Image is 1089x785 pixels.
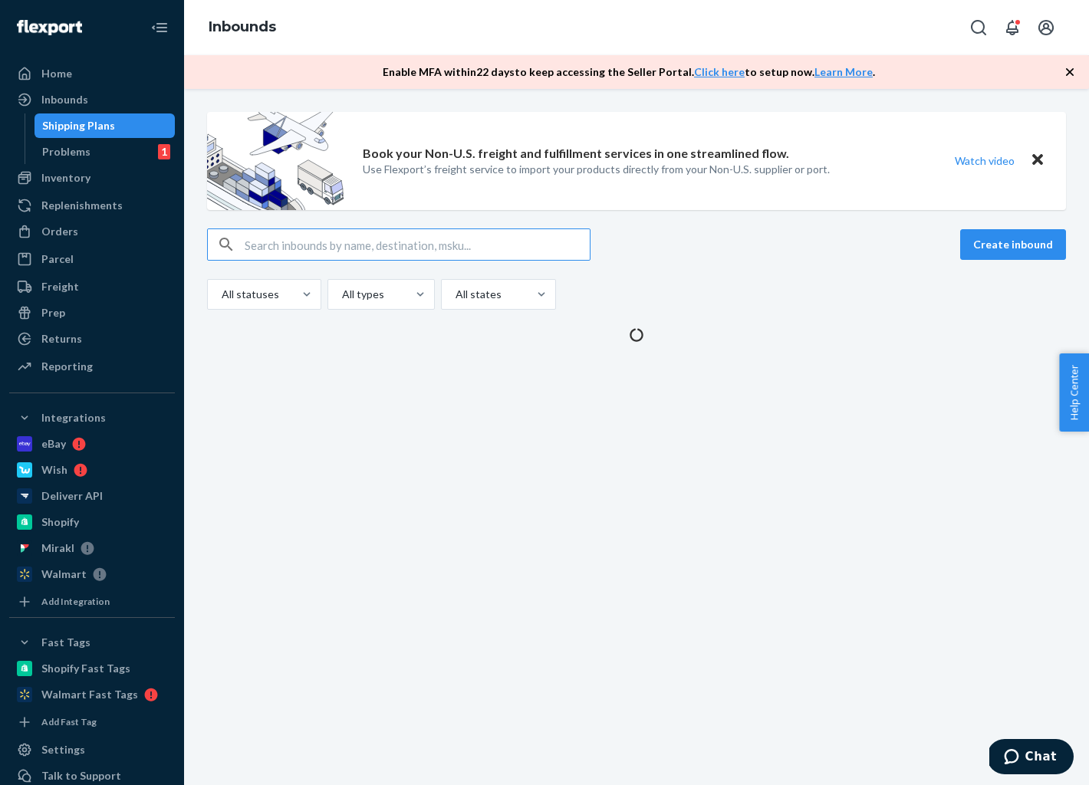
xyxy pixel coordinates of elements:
[9,219,175,244] a: Orders
[960,229,1066,260] button: Create inbound
[9,301,175,325] a: Prep
[41,279,79,294] div: Freight
[41,66,72,81] div: Home
[1028,149,1048,172] button: Close
[814,65,873,78] a: Learn More
[383,64,875,80] p: Enable MFA within 22 days to keep accessing the Seller Portal. to setup now. .
[9,536,175,560] a: Mirakl
[363,162,830,177] p: Use Flexport’s freight service to import your products directly from your Non-U.S. supplier or port.
[989,739,1074,777] iframe: Opens a widget where you can chat to one of our agents
[41,92,88,107] div: Inbounds
[41,251,74,267] div: Parcel
[41,170,90,186] div: Inventory
[9,432,175,456] a: eBay
[41,359,93,374] div: Reporting
[41,715,97,728] div: Add Fast Tag
[9,630,175,655] button: Fast Tags
[694,65,745,78] a: Click here
[1059,353,1089,432] button: Help Center
[41,410,106,425] div: Integrations
[245,229,590,260] input: Search inbounds by name, destination, msku...
[9,193,175,218] a: Replenishments
[997,12,1028,43] button: Open notifications
[9,166,175,190] a: Inventory
[41,514,79,530] div: Shopify
[41,567,87,582] div: Walmart
[41,661,130,676] div: Shopify Fast Tags
[41,462,67,478] div: Wish
[42,144,90,159] div: Problems
[41,198,123,213] div: Replenishments
[1031,12,1061,43] button: Open account menu
[9,656,175,681] a: Shopify Fast Tags
[9,247,175,271] a: Parcel
[41,768,121,783] div: Talk to Support
[363,145,789,163] p: Book your Non-U.S. freight and fulfillment services in one streamlined flow.
[196,5,288,50] ol: breadcrumbs
[9,682,175,707] a: Walmart Fast Tags
[341,287,342,302] input: All types
[9,61,175,86] a: Home
[9,484,175,508] a: Deliverr API
[9,327,175,351] a: Returns
[963,12,994,43] button: Open Search Box
[158,144,170,159] div: 1
[9,87,175,112] a: Inbounds
[35,140,176,164] a: Problems1
[9,510,175,534] a: Shopify
[9,737,175,762] a: Settings
[9,713,175,731] a: Add Fast Tag
[9,406,175,430] button: Integrations
[454,287,456,302] input: All states
[41,305,65,320] div: Prep
[41,635,90,650] div: Fast Tags
[41,595,110,608] div: Add Integration
[9,458,175,482] a: Wish
[9,274,175,299] a: Freight
[41,687,138,702] div: Walmart Fast Tags
[9,354,175,379] a: Reporting
[9,593,175,611] a: Add Integration
[144,12,175,43] button: Close Navigation
[945,149,1025,172] button: Watch video
[9,562,175,586] a: Walmart
[41,331,82,347] div: Returns
[220,287,222,302] input: All statuses
[41,742,85,757] div: Settings
[41,436,66,452] div: eBay
[17,20,82,35] img: Flexport logo
[209,18,276,35] a: Inbounds
[35,113,176,138] a: Shipping Plans
[41,540,74,556] div: Mirakl
[41,224,78,239] div: Orders
[42,118,115,133] div: Shipping Plans
[41,488,103,504] div: Deliverr API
